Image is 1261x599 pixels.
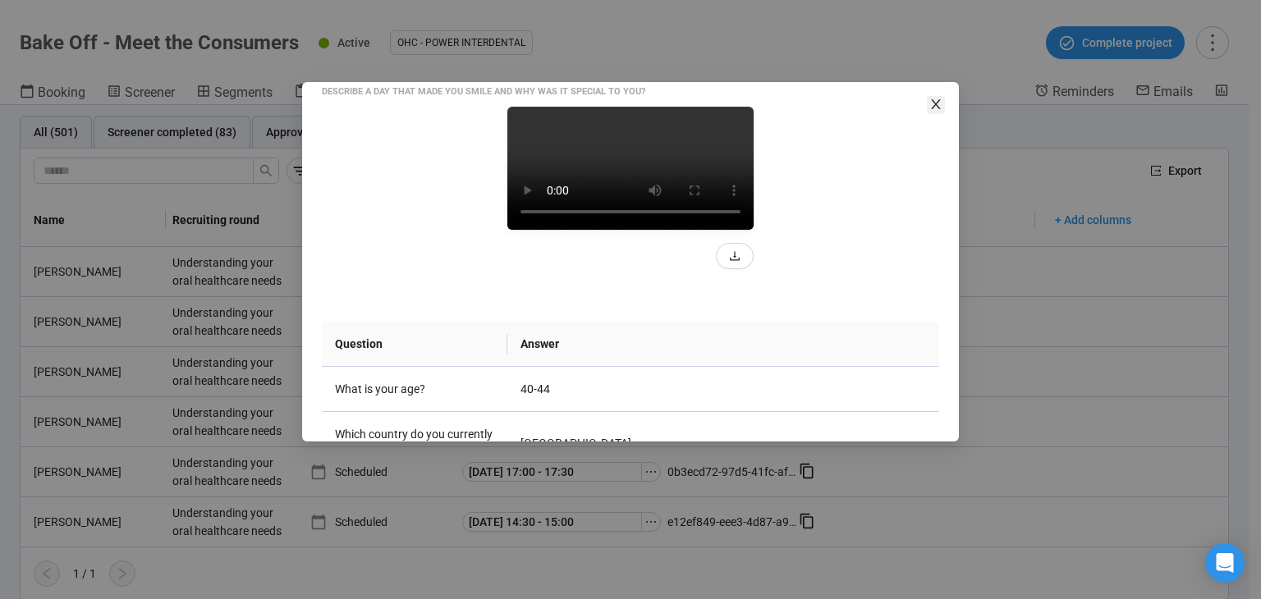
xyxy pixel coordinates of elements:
span: close [929,98,942,111]
button: download [716,243,754,269]
th: Question [322,322,507,367]
span: download [729,250,741,262]
div: Describe a day that made you smile and why was it special to you? [322,85,939,98]
td: [GEOGRAPHIC_DATA] [507,412,939,475]
td: 40-44 [507,367,939,412]
div: Open Intercom Messenger [1205,543,1245,583]
td: What is your age? [322,367,507,412]
button: Close [927,96,945,114]
td: Which country do you currently reside in? [322,412,507,475]
th: Answer [507,322,939,367]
